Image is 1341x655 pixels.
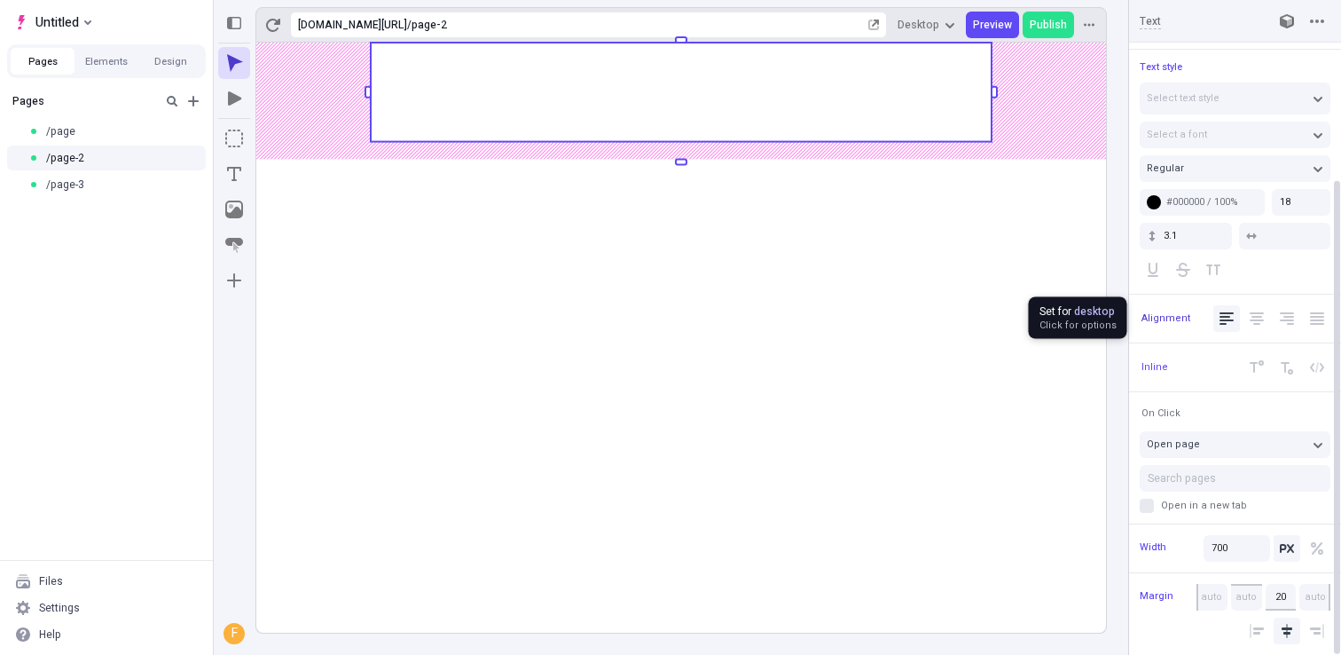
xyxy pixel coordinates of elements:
[1274,618,1300,644] button: Align center
[74,48,138,75] button: Elements
[35,12,79,33] span: Untitled
[39,601,80,615] div: Settings
[412,18,865,32] div: page-2
[1166,195,1258,209] div: #000000 / 100%
[298,18,407,32] div: [URL][DOMAIN_NAME]
[1243,618,1270,644] button: Align left
[183,91,204,112] button: Add new
[1140,589,1173,604] span: Margin
[1140,189,1265,216] button: #000000 / 100%
[1141,360,1168,374] span: Inline
[7,9,98,36] button: Select site
[1138,403,1184,424] button: On Click
[1138,357,1172,378] button: Inline
[1140,122,1330,148] button: Select a font
[138,48,202,75] button: Design
[1243,305,1270,332] button: Center Align
[1304,535,1330,562] button: Percentage
[1023,12,1074,38] button: Publish
[1274,535,1300,562] button: Pixels
[966,12,1019,38] button: Preview
[1140,465,1330,492] button: Search pages
[1140,59,1182,75] span: Text style
[218,193,250,225] button: Image
[1141,406,1180,420] span: On Click
[1147,127,1207,142] span: Select a font
[12,94,154,108] div: Pages
[1304,354,1330,381] button: Code
[973,18,1012,32] span: Preview
[1299,584,1330,611] input: auto
[1147,91,1219,106] span: Select text style
[39,574,63,588] div: Files
[890,12,962,38] button: Desktop
[1231,584,1262,611] input: auto
[1266,584,1297,611] input: auto
[218,158,250,190] button: Text
[46,151,84,165] span: /page-2
[1274,305,1300,332] button: Right Align
[1140,499,1330,513] label: Open in a new tab
[898,18,939,32] span: Desktop
[1274,354,1300,381] button: Subscript
[1304,618,1330,644] button: Align right
[1196,584,1227,611] input: auto
[1140,431,1330,458] button: Open page
[225,625,243,643] div: F
[1140,13,1256,29] input: Text
[39,627,61,642] div: Help
[407,18,412,32] div: /
[1148,471,1216,485] span: Search pages
[1213,305,1240,332] button: Left Align
[1141,312,1190,325] span: Alignment
[11,48,74,75] button: Pages
[1140,83,1330,114] button: Select text style
[1147,437,1200,452] span: Open page
[46,178,84,192] span: /page-3
[218,229,250,261] button: Button
[46,124,75,138] span: /page
[1243,354,1270,381] button: Superscript
[1140,155,1330,182] button: Regular
[1138,308,1194,329] button: Alignment
[218,122,250,154] button: Box
[1140,540,1166,555] span: Width
[1147,161,1184,176] span: Regular
[1030,18,1067,32] span: Publish
[1304,305,1330,332] button: Justify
